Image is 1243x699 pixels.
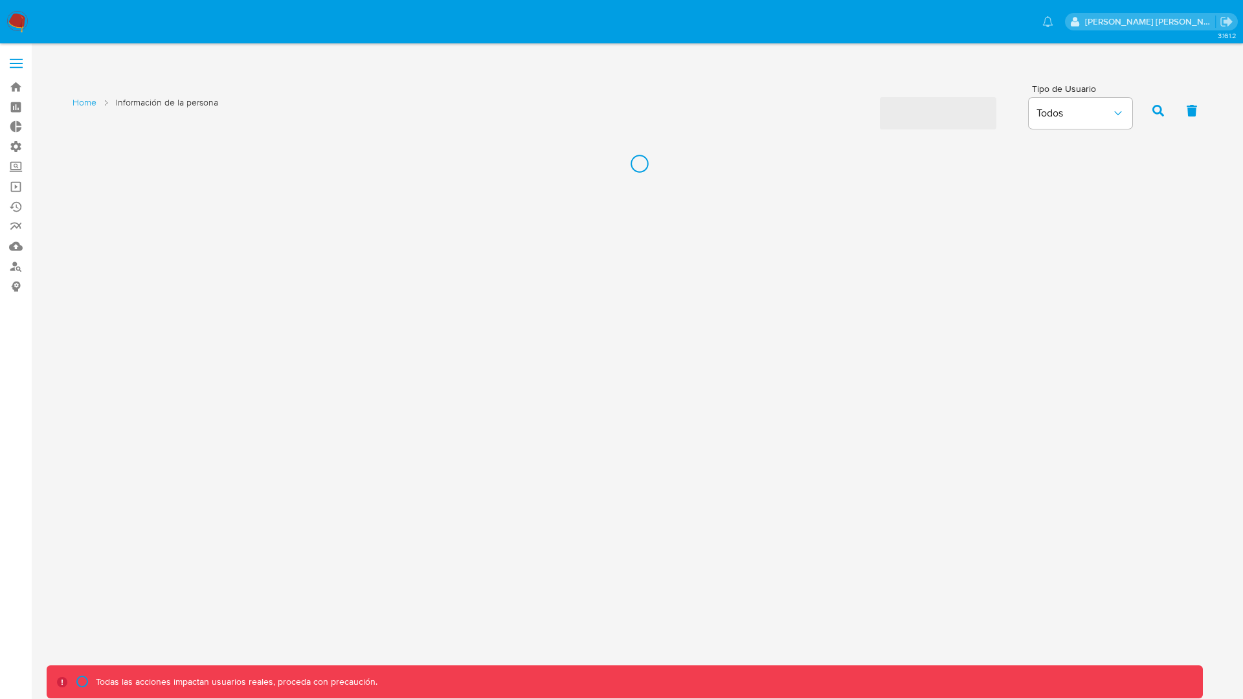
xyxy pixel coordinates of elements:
[1042,16,1053,27] a: Notificaciones
[73,96,96,109] a: Home
[116,96,218,109] span: Información de la persona
[1220,15,1233,28] a: Salir
[93,676,377,688] p: Todas las acciones impactan usuarios reales, proceda con precaución.
[1085,16,1216,28] p: franco.plomer@mercadolibre.com
[73,91,218,128] nav: List of pages
[1032,84,1136,93] span: Tipo de Usuario
[880,97,996,129] span: ‌
[1036,107,1112,120] span: Todos
[1029,98,1132,129] button: Todos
